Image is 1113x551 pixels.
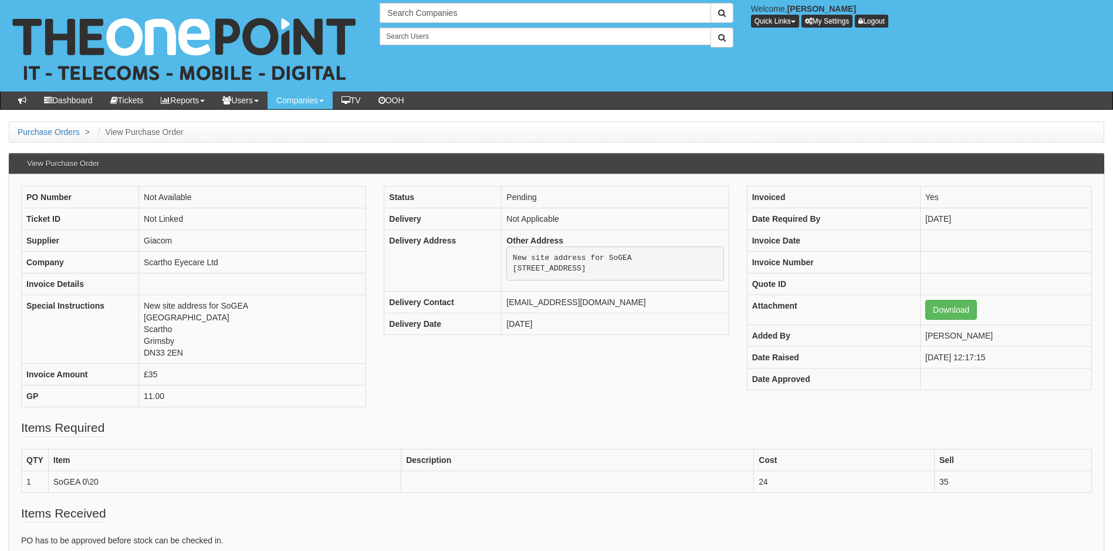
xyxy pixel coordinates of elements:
[747,273,920,295] th: Quote ID
[502,208,729,230] td: Not Applicable
[214,92,268,109] a: Users
[139,187,366,208] td: Not Available
[48,449,401,471] th: Item
[370,92,413,109] a: OOH
[139,386,366,407] td: 11.00
[22,295,139,364] th: Special Instructions
[787,4,856,13] b: [PERSON_NAME]
[747,208,920,230] th: Date Required By
[139,252,366,273] td: Scartho Eyecare Ltd
[152,92,214,109] a: Reports
[21,154,105,174] h3: View Purchase Order
[921,187,1092,208] td: Yes
[502,292,729,313] td: [EMAIL_ADDRESS][DOMAIN_NAME]
[22,471,49,493] td: 1
[506,246,723,280] pre: New site address for SoGEA [STREET_ADDRESS]
[925,300,977,320] a: Download
[747,230,920,252] th: Invoice Date
[506,236,563,245] b: Other Address
[502,187,729,208] td: Pending
[747,187,920,208] th: Invoiced
[22,449,49,471] th: QTY
[751,15,799,28] button: Quick Links
[747,295,920,325] th: Attachment
[401,449,754,471] th: Description
[21,419,104,437] legend: Items Required
[18,127,80,137] a: Purchase Orders
[82,127,93,137] span: >
[747,325,920,347] th: Added By
[921,347,1092,369] td: [DATE] 12:17:15
[380,3,711,23] input: Search Companies
[22,187,139,208] th: PO Number
[102,92,153,109] a: Tickets
[384,230,502,292] th: Delivery Address
[742,3,1113,28] div: Welcome,
[754,449,935,471] th: Cost
[35,92,102,109] a: Dashboard
[747,252,920,273] th: Invoice Number
[747,347,920,369] th: Date Raised
[22,273,139,295] th: Invoice Details
[268,92,333,109] a: Companies
[384,313,502,335] th: Delivery Date
[22,364,139,386] th: Invoice Amount
[22,230,139,252] th: Supplier
[48,471,401,493] td: SoGEA 0\20
[21,535,1092,546] p: PO has to be approved before stock can be checked in.
[384,187,502,208] th: Status
[935,449,1092,471] th: Sell
[95,126,184,138] li: View Purchase Order
[502,313,729,335] td: [DATE]
[384,292,502,313] th: Delivery Contact
[22,386,139,407] th: GP
[21,505,106,523] legend: Items Received
[754,471,935,493] td: 24
[380,28,711,45] input: Search Users
[935,471,1092,493] td: 35
[801,15,853,28] a: My Settings
[139,295,366,364] td: New site address for SoGEA [GEOGRAPHIC_DATA] Scartho Grimsby DN33 2EN
[921,208,1092,230] td: [DATE]
[855,15,888,28] a: Logout
[384,208,502,230] th: Delivery
[139,364,366,386] td: £35
[22,252,139,273] th: Company
[139,208,366,230] td: Not Linked
[921,325,1092,347] td: [PERSON_NAME]
[22,208,139,230] th: Ticket ID
[333,92,370,109] a: TV
[747,369,920,390] th: Date Approved
[139,230,366,252] td: Giacom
